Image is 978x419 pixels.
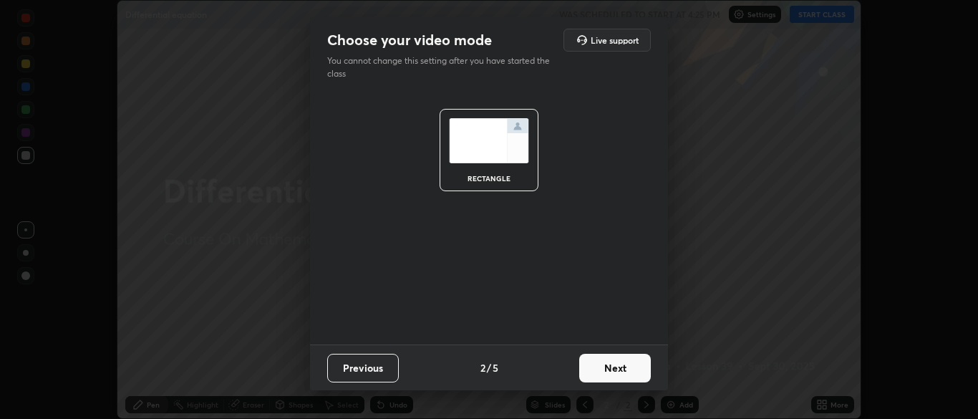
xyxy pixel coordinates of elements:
img: normalScreenIcon.ae25ed63.svg [449,118,529,163]
button: Next [579,354,651,382]
h5: Live support [591,36,639,44]
h4: / [487,360,491,375]
p: You cannot change this setting after you have started the class [327,54,559,80]
button: Previous [327,354,399,382]
h2: Choose your video mode [327,31,492,49]
h4: 2 [480,360,485,375]
h4: 5 [493,360,498,375]
div: rectangle [460,175,518,182]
